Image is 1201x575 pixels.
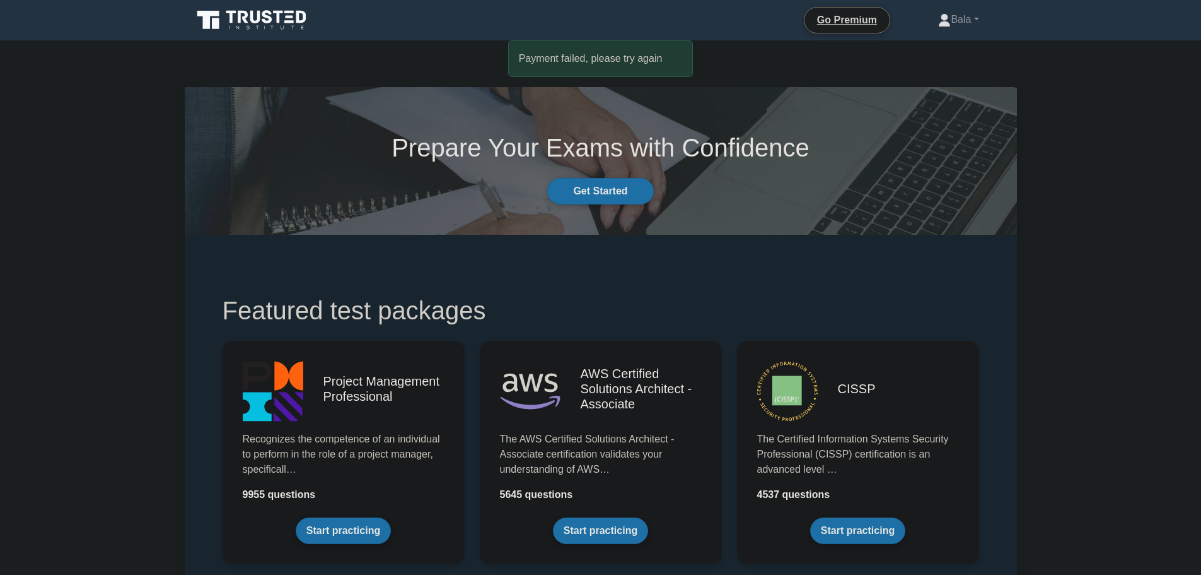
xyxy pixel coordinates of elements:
[908,7,1009,32] a: Bala
[223,295,979,326] h1: Featured test packages
[662,41,692,76] button: Close
[547,178,653,205] a: Get Started
[508,40,693,77] div: Payment failed, please try again
[185,133,1017,163] h1: Prepare Your Exams with Confidence
[553,518,648,544] a: Start practicing
[809,12,885,28] a: Go Premium
[810,518,905,544] a: Start practicing
[296,518,391,544] a: Start practicing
